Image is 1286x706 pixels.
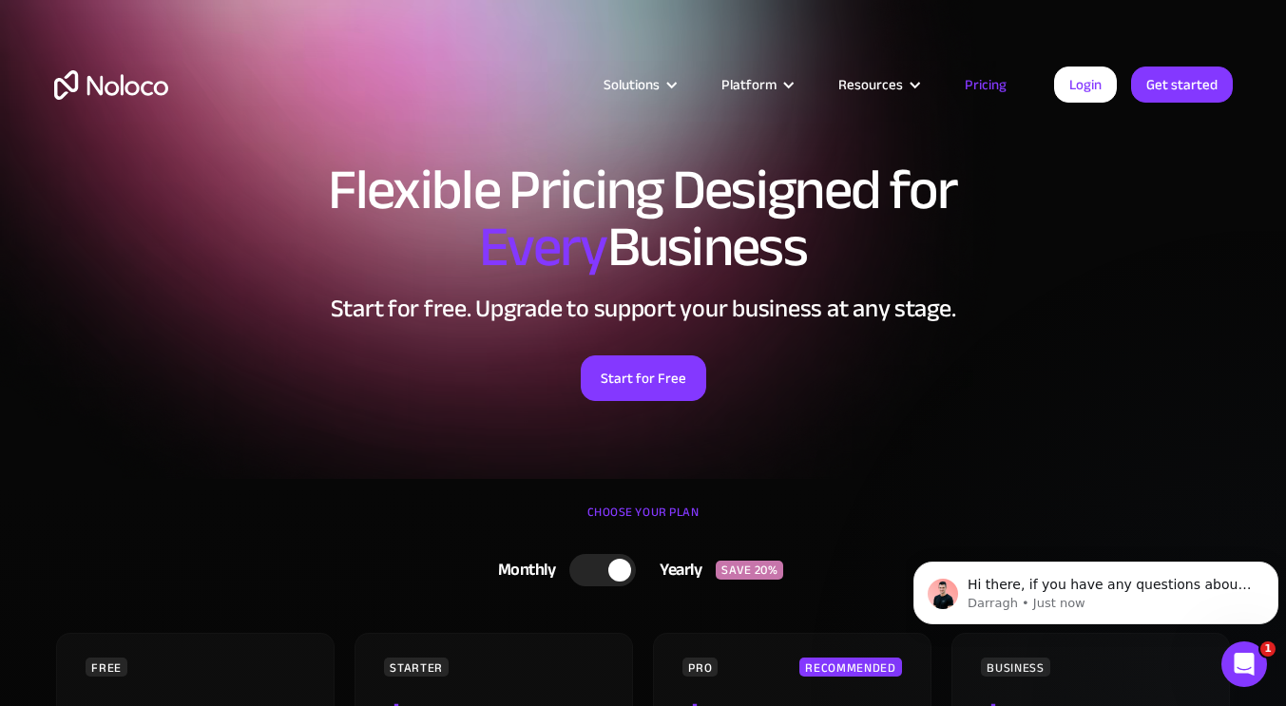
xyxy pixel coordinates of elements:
div: BUSINESS [981,658,1049,677]
div: FREE [86,658,127,677]
div: PRO [682,658,718,677]
div: Yearly [636,556,716,584]
div: SAVE 20% [716,561,783,580]
div: Monthly [474,556,570,584]
a: Get started [1131,67,1233,103]
div: STARTER [384,658,448,677]
div: CHOOSE YOUR PLAN [54,498,1233,545]
span: 1 [1260,641,1276,657]
iframe: Intercom notifications message [906,522,1286,655]
div: Solutions [604,72,660,97]
h1: Flexible Pricing Designed for Business [54,162,1233,276]
div: Resources [838,72,903,97]
div: Solutions [580,72,698,97]
div: Platform [721,72,777,97]
div: RECOMMENDED [799,658,901,677]
h2: Start for free. Upgrade to support your business at any stage. [54,295,1233,323]
a: Login [1054,67,1117,103]
span: Every [479,194,607,300]
iframe: Intercom live chat [1221,641,1267,687]
a: Pricing [941,72,1030,97]
a: Start for Free [581,355,706,401]
div: Resources [815,72,941,97]
a: home [54,70,168,100]
div: Platform [698,72,815,97]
